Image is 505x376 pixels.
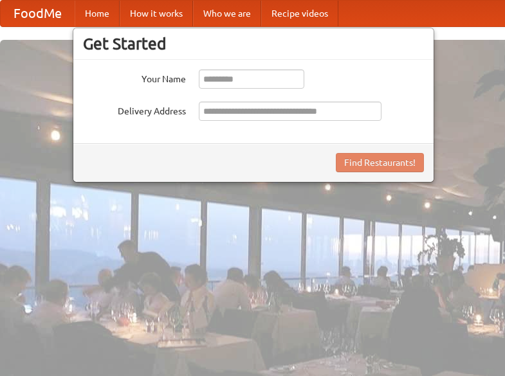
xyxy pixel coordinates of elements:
[83,69,186,85] label: Your Name
[120,1,193,26] a: How it works
[83,34,424,53] h3: Get Started
[75,1,120,26] a: Home
[1,1,75,26] a: FoodMe
[261,1,338,26] a: Recipe videos
[336,153,424,172] button: Find Restaurants!
[193,1,261,26] a: Who we are
[83,102,186,118] label: Delivery Address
